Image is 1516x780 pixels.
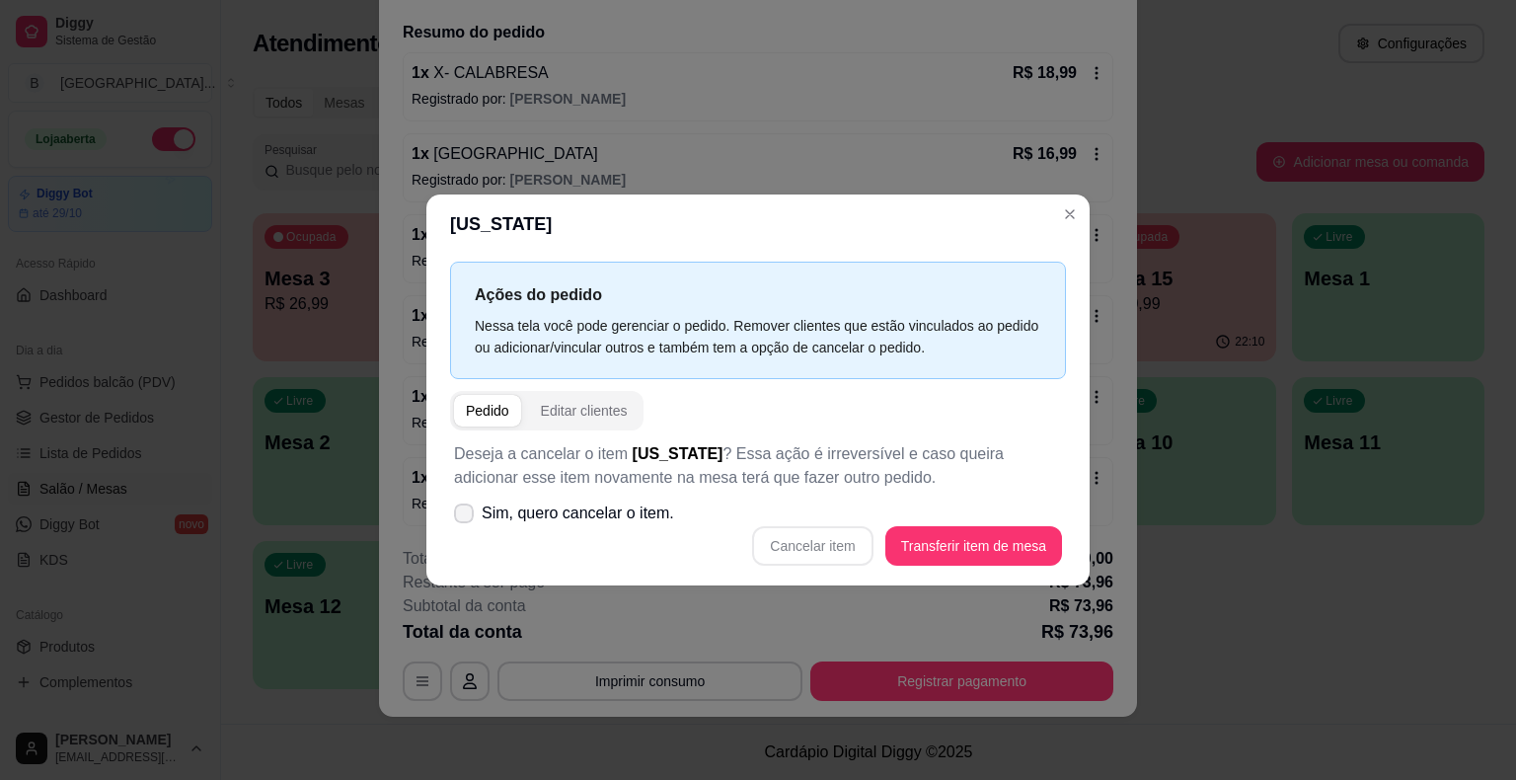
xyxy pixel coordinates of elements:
[475,315,1041,358] div: Nessa tela você pode gerenciar o pedido. Remover clientes que estão vinculados ao pedido ou adici...
[454,442,1062,490] p: Deseja a cancelar o item ? Essa ação é irreversível e caso queira adicionar esse item novamente n...
[885,526,1062,566] button: Transferir item de mesa
[633,445,723,462] span: [US_STATE]
[475,282,1041,307] p: Ações do pedido
[426,195,1090,254] header: [US_STATE]
[1054,198,1086,230] button: Close
[466,401,509,421] div: Pedido
[482,502,674,525] span: Sim, quero cancelar o item.
[541,401,628,421] div: Editar clientes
